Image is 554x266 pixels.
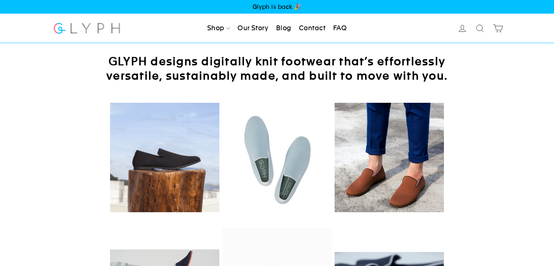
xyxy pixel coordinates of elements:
a: Blog [273,20,294,36]
img: Glyph [53,18,121,38]
a: Shop [204,20,233,36]
a: Our Story [234,20,271,36]
a: FAQ [330,20,350,36]
h2: GLYPH designs digitally knit footwear that’s effortlessly versatile, sustainably made, and built ... [93,54,461,83]
a: Contact [296,20,328,36]
ul: Primary [204,20,350,36]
